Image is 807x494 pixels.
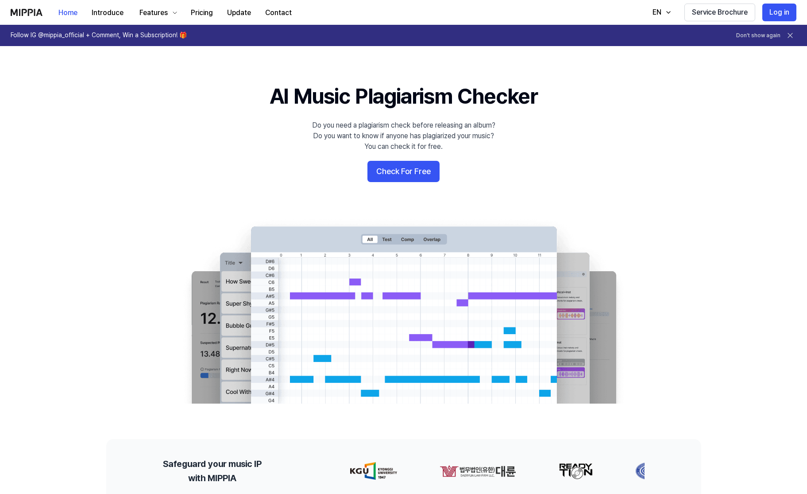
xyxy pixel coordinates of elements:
a: Update [220,0,258,25]
button: Features [131,4,184,22]
button: Check For Free [367,161,440,182]
div: Do you need a plagiarism check before releasing an album? Do you want to know if anyone has plagi... [312,120,495,152]
img: main Image [174,218,634,404]
img: partner-logo-3 [635,462,662,480]
button: Introduce [85,4,131,22]
div: Features [138,8,170,18]
button: Contact [258,4,299,22]
img: partner-logo-0 [349,462,397,480]
button: Service Brochure [684,4,755,21]
button: Pricing [184,4,220,22]
button: Home [51,4,85,22]
h1: AI Music Plagiarism Checker [270,82,537,111]
button: EN [644,4,677,21]
img: partner-logo-1 [439,462,515,480]
a: Home [51,0,85,25]
img: partner-logo-2 [558,462,592,480]
img: logo [11,9,42,16]
button: Update [220,4,258,22]
button: Log in [762,4,796,21]
h2: Safeguard your music IP with MIPPIA [163,457,262,485]
div: EN [651,7,663,18]
button: Don't show again [736,32,780,39]
h1: Follow IG @mippia_official + Comment, Win a Subscription! 🎁 [11,31,187,40]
